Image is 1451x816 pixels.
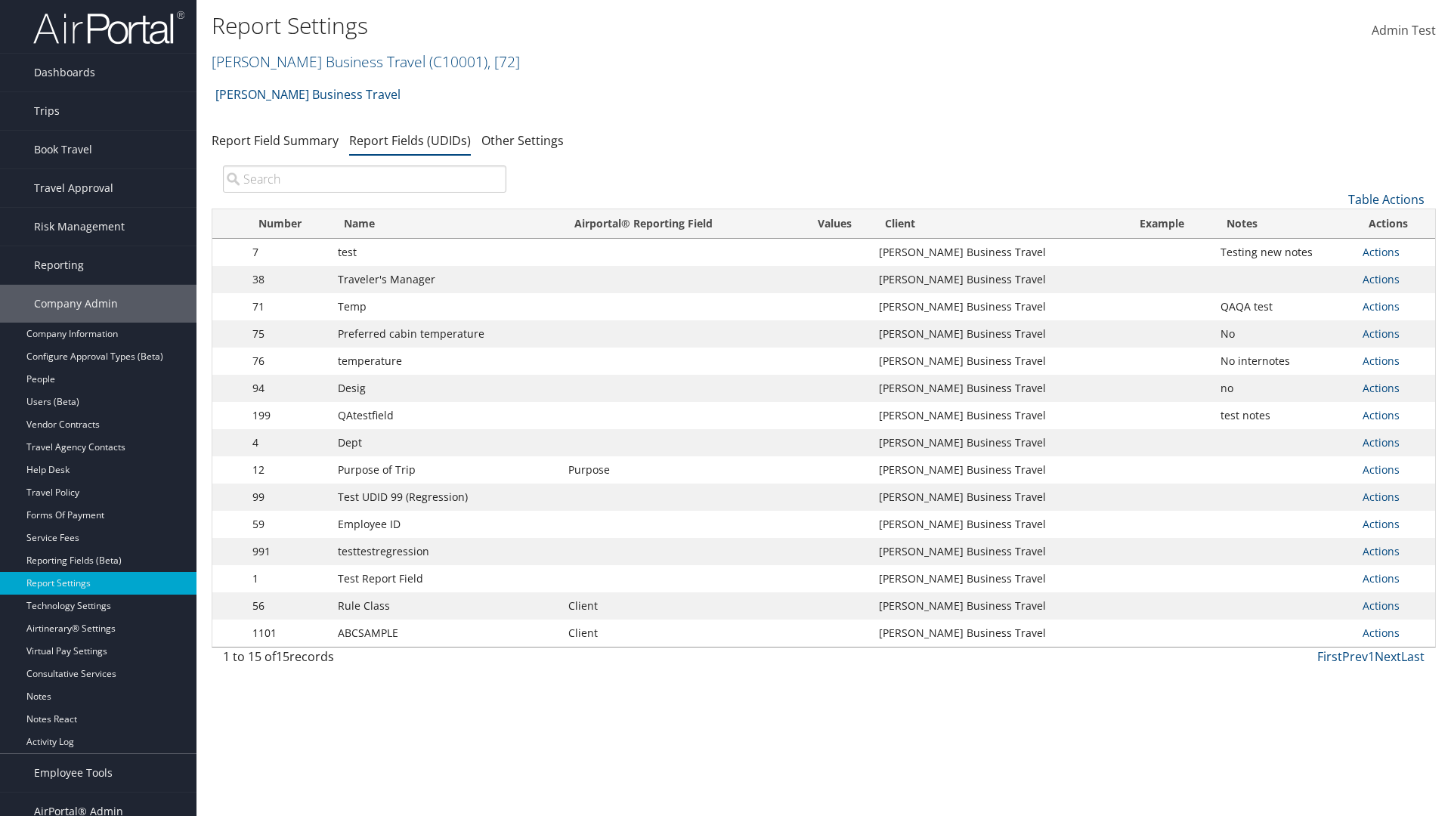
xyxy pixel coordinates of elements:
[1213,239,1355,266] td: Testing new notes
[1375,648,1401,665] a: Next
[1363,272,1400,286] a: Actions
[212,209,245,239] th: : activate to sort column descending
[561,620,798,647] td: Client
[330,293,561,320] td: Temp
[34,246,84,284] span: Reporting
[330,320,561,348] td: Preferred cabin temperature
[330,239,561,266] td: test
[1363,245,1400,259] a: Actions
[34,131,92,168] span: Book Travel
[1363,408,1400,422] a: Actions
[330,375,561,402] td: Desig
[1363,462,1400,477] a: Actions
[1363,435,1400,450] a: Actions
[1372,8,1436,54] a: Admin Test
[1363,626,1400,640] a: Actions
[330,429,561,456] td: Dept
[349,132,471,149] a: Report Fields (UDIDs)
[245,429,329,456] td: 4
[330,565,561,592] td: Test Report Field
[1363,354,1400,368] a: Actions
[871,209,1126,239] th: Client
[871,239,1126,266] td: [PERSON_NAME] Business Travel
[561,209,798,239] th: Airportal&reg; Reporting Field
[330,402,561,429] td: QAtestfield
[871,565,1126,592] td: [PERSON_NAME] Business Travel
[245,456,329,484] td: 12
[245,239,329,266] td: 7
[871,511,1126,538] td: [PERSON_NAME] Business Travel
[1213,375,1355,402] td: no
[1213,320,1355,348] td: No
[223,165,506,193] input: Search
[33,10,184,45] img: airportal-logo.png
[212,10,1028,42] h1: Report Settings
[871,538,1126,565] td: [PERSON_NAME] Business Travel
[1372,22,1436,39] span: Admin Test
[871,375,1126,402] td: [PERSON_NAME] Business Travel
[561,456,798,484] td: Purpose
[871,402,1126,429] td: [PERSON_NAME] Business Travel
[223,648,506,673] div: 1 to 15 of records
[245,592,329,620] td: 56
[871,266,1126,293] td: [PERSON_NAME] Business Travel
[1213,402,1355,429] td: test notes
[330,592,561,620] td: Rule Class
[1363,544,1400,558] a: Actions
[871,348,1126,375] td: [PERSON_NAME] Business Travel
[245,620,329,647] td: 1101
[1363,490,1400,504] a: Actions
[330,348,561,375] td: temperature
[245,293,329,320] td: 71
[871,620,1126,647] td: [PERSON_NAME] Business Travel
[1363,299,1400,314] a: Actions
[215,79,401,110] a: [PERSON_NAME] Business Travel
[34,285,118,323] span: Company Admin
[330,209,561,239] th: Name
[798,209,872,239] th: Values
[1363,381,1400,395] a: Actions
[330,511,561,538] td: Employee ID
[330,266,561,293] td: Traveler's Manager
[487,51,520,72] span: , [ 72 ]
[1348,191,1425,208] a: Table Actions
[1213,348,1355,375] td: No internotes
[429,51,487,72] span: ( C10001 )
[330,484,561,511] td: Test UDID 99 (Regression)
[1363,326,1400,341] a: Actions
[245,402,329,429] td: 199
[871,320,1126,348] td: [PERSON_NAME] Business Travel
[330,620,561,647] td: ABCSAMPLE
[1126,209,1213,239] th: Example
[34,92,60,130] span: Trips
[1355,209,1435,239] th: Actions
[212,132,339,149] a: Report Field Summary
[245,375,329,402] td: 94
[276,648,289,665] span: 15
[871,592,1126,620] td: [PERSON_NAME] Business Travel
[1363,571,1400,586] a: Actions
[1363,517,1400,531] a: Actions
[245,348,329,375] td: 76
[871,293,1126,320] td: [PERSON_NAME] Business Travel
[1401,648,1425,665] a: Last
[871,484,1126,511] td: [PERSON_NAME] Business Travel
[212,51,520,72] a: [PERSON_NAME] Business Travel
[481,132,564,149] a: Other Settings
[245,538,329,565] td: 991
[34,754,113,792] span: Employee Tools
[245,266,329,293] td: 38
[330,456,561,484] td: Purpose of Trip
[1368,648,1375,665] a: 1
[330,538,561,565] td: testtestregression
[1213,293,1355,320] td: QAQA test
[34,169,113,207] span: Travel Approval
[1363,598,1400,613] a: Actions
[1342,648,1368,665] a: Prev
[871,429,1126,456] td: [PERSON_NAME] Business Travel
[245,209,329,239] th: Number
[245,511,329,538] td: 59
[34,208,125,246] span: Risk Management
[1213,209,1355,239] th: Notes
[245,484,329,511] td: 99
